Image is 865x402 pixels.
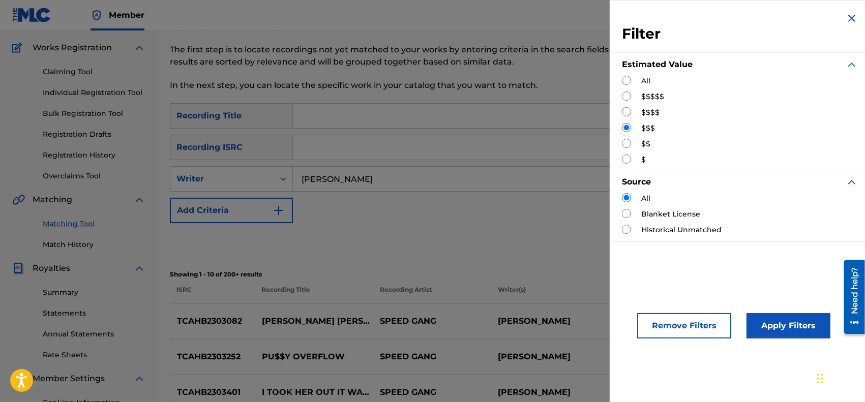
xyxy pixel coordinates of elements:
[170,386,255,398] p: TCAHB2303401
[641,91,664,102] label: $$$$$
[170,79,696,91] p: In the next step, you can locate the specific work in your catalog that you want to match.
[43,129,145,140] a: Registration Drafts
[43,350,145,360] a: Rate Sheets
[176,173,268,185] div: Writer
[837,256,865,337] iframe: Resource Center
[373,386,491,398] p: SPEED GANG
[43,150,145,161] a: Registration History
[491,351,609,363] p: [PERSON_NAME]
[255,285,373,303] p: Recording Title
[133,42,145,54] img: expand
[133,194,145,206] img: expand
[12,8,51,22] img: MLC Logo
[255,315,373,327] p: [PERSON_NAME] [PERSON_NAME]
[491,386,609,398] p: [PERSON_NAME]
[43,219,145,229] a: Matching Tool
[641,225,722,235] label: Historical Unmatched
[491,285,610,303] p: Writer(s)
[373,285,491,303] p: Recording Artist
[43,108,145,119] a: Bulk Registration Tool
[33,42,112,54] span: Works Registration
[641,76,650,86] label: All
[641,193,650,204] label: All
[170,285,255,303] p: ISRC
[641,139,650,149] label: $$
[33,262,70,274] span: Royalties
[12,194,25,206] img: Matching
[846,176,858,188] img: expand
[109,9,144,21] span: Member
[170,351,255,363] p: TCAHB2303252
[170,103,853,264] form: Search Form
[133,262,145,274] img: expand
[43,171,145,181] a: Overclaims Tool
[255,386,373,398] p: I TOOK HER OUT IT WAS A [DATE] NIGHT
[33,373,105,385] span: Member Settings
[12,373,24,385] img: Member Settings
[273,204,285,217] img: 9d2ae6d4665cec9f34b9.svg
[814,353,865,402] div: Widżet czatu
[622,177,651,187] strong: Source
[622,59,693,69] strong: Estimated Value
[12,262,24,274] img: Royalties
[133,373,145,385] img: expand
[641,123,655,134] label: $$$
[622,25,858,43] h3: Filter
[255,351,373,363] p: PU$$Y OVERFLOW
[91,9,103,21] img: Top Rightsholder
[491,315,609,327] p: [PERSON_NAME]
[33,194,72,206] span: Matching
[170,198,293,223] button: Add Criteria
[170,270,853,279] p: Showing 1 - 10 of 200+ results
[641,209,700,220] label: Blanket License
[817,363,823,394] div: Przeciągnij
[43,287,145,298] a: Summary
[846,58,858,71] img: expand
[43,239,145,250] a: Match History
[43,329,145,339] a: Annual Statements
[747,313,830,338] button: Apply Filters
[641,107,660,118] label: $$$$
[43,87,145,98] a: Individual Registration Tool
[637,313,731,338] button: Remove Filters
[170,315,255,327] p: TCAHB2303082
[43,308,145,319] a: Statements
[373,351,491,363] p: SPEED GANG
[170,44,696,68] p: The first step is to locate recordings not yet matched to your works by entering criteria in the ...
[641,154,646,165] label: $
[814,353,865,402] iframe: Chat Widget
[43,67,145,77] a: Claiming Tool
[12,42,25,54] img: Works Registration
[373,315,491,327] p: SPEED GANG
[846,12,858,24] img: close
